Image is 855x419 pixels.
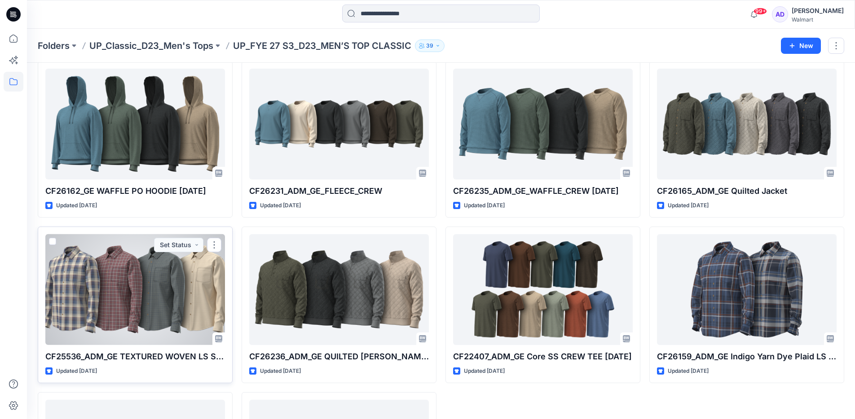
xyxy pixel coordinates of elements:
[657,69,837,179] a: CF26165_ADM_GE Quilted Jacket
[464,367,505,376] p: Updated [DATE]
[233,39,411,52] p: UP_FYE 27 S3_D23_MEN’S TOP CLASSIC
[45,185,225,197] p: CF26162_GE WAFFLE PO HOODIE [DATE]
[56,367,97,376] p: Updated [DATE]
[792,5,844,16] div: [PERSON_NAME]
[260,367,301,376] p: Updated [DATE]
[668,201,709,210] p: Updated [DATE]
[781,38,821,54] button: New
[45,69,225,179] a: CF26162_GE WAFFLE PO HOODIE 10OCT25
[453,234,633,345] a: CF22407_ADM_GE Core SS CREW TEE 09OCT25
[45,234,225,345] a: CF25536_ADM_GE TEXTURED WOVEN LS SHIRT 09OCT25
[38,39,70,52] a: Folders
[453,69,633,179] a: CF26235_ADM_GE_WAFFLE_CREW 10OCT25
[89,39,213,52] a: UP_Classic_D23_Men's Tops
[249,350,429,363] p: CF26236_ADM_GE QUILTED [PERSON_NAME]
[249,234,429,345] a: CF26236_ADM_GE QUILTED PO
[792,16,844,23] div: Walmart
[657,234,837,345] a: CF26159_ADM_GE Indigo Yarn Dye Plaid LS Shirt 09OCT25
[657,185,837,197] p: CF26165_ADM_GE Quilted Jacket
[657,350,837,363] p: CF26159_ADM_GE Indigo Yarn Dye Plaid LS Shirt [DATE]
[426,41,433,51] p: 39
[249,185,429,197] p: CF26231_ADM_GE_FLEECE_CREW
[668,367,709,376] p: Updated [DATE]
[45,350,225,363] p: CF25536_ADM_GE TEXTURED WOVEN LS SHIRT [DATE]
[453,350,633,363] p: CF22407_ADM_GE Core SS CREW TEE [DATE]
[453,185,633,197] p: CF26235_ADM_GE_WAFFLE_CREW [DATE]
[56,201,97,210] p: Updated [DATE]
[415,39,445,52] button: 39
[772,6,788,22] div: AD
[464,201,505,210] p: Updated [DATE]
[249,69,429,179] a: CF26231_ADM_GE_FLEECE_CREW
[754,8,767,15] span: 99+
[260,201,301,210] p: Updated [DATE]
